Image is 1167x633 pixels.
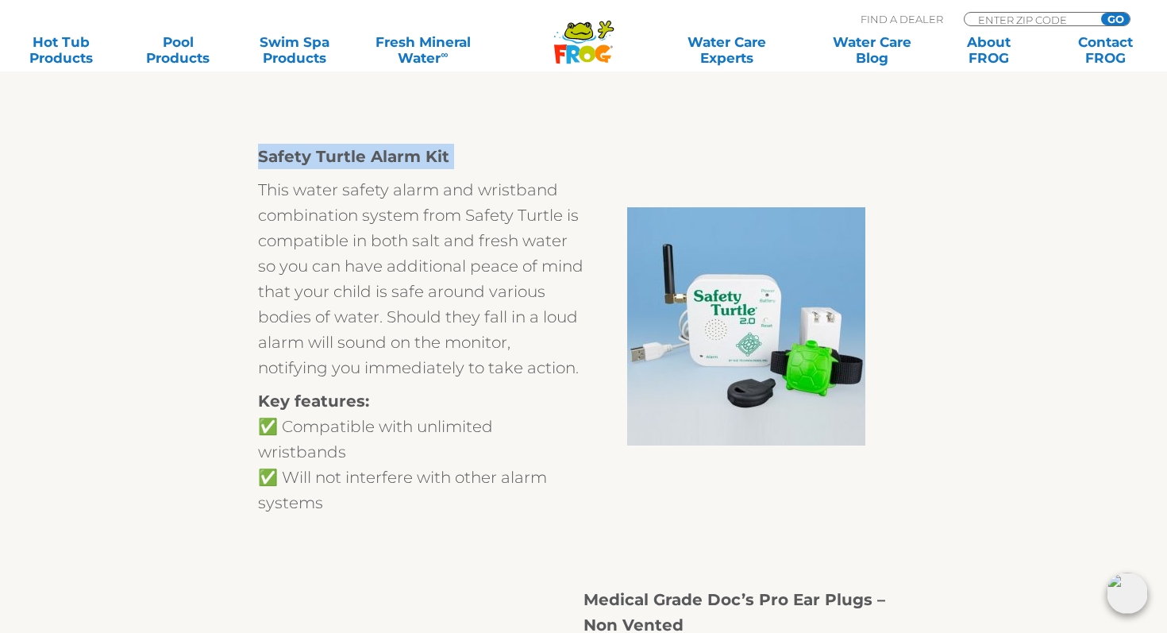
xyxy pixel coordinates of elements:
[861,12,943,26] p: Find A Dealer
[258,177,583,380] p: This water safety alarm and wristband combination system from Safety Turtle is compatible in both...
[627,207,865,446] img: Safety Turtle
[258,392,369,411] strong: Key features:
[653,34,801,66] a: Water CareExperts
[1101,13,1130,25] input: GO
[258,147,449,166] strong: Safety Turtle Alarm Kit
[249,34,340,66] a: Swim SpaProducts
[441,48,448,60] sup: ∞
[133,34,223,66] a: PoolProducts
[943,34,1034,66] a: AboutFROG
[258,388,583,515] p: ✅ Compatible with unlimited wristbands ✅ Will not interfere with other alarm systems
[16,34,106,66] a: Hot TubProducts
[976,13,1084,26] input: Zip Code Form
[826,34,917,66] a: Water CareBlog
[1061,34,1151,66] a: ContactFROG
[366,34,480,66] a: Fresh MineralWater∞
[1107,573,1148,614] img: openIcon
